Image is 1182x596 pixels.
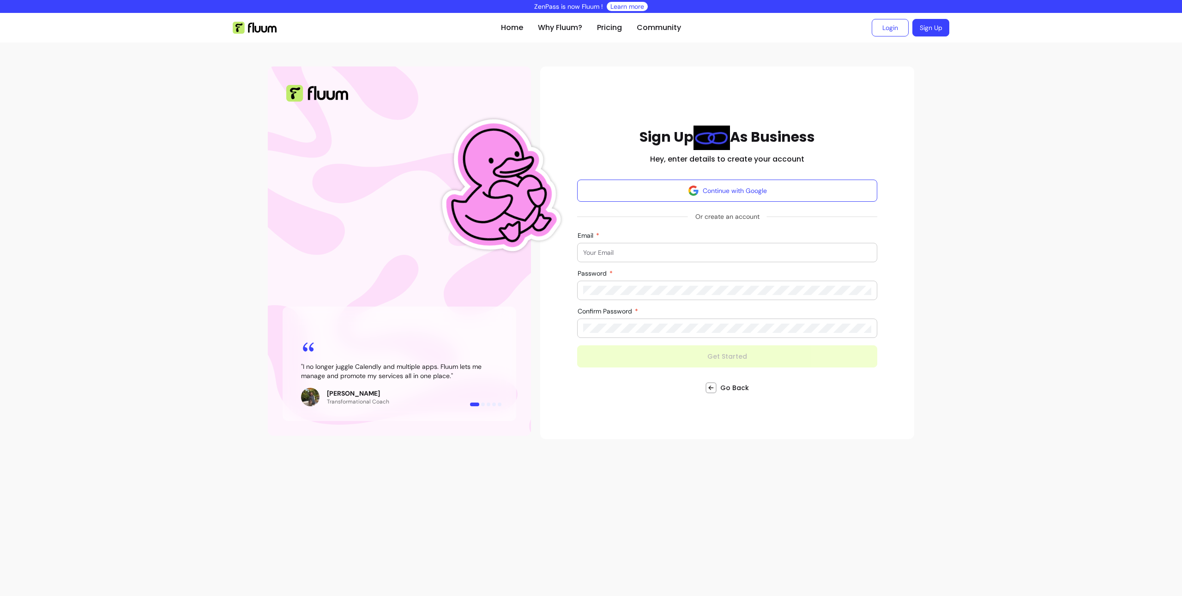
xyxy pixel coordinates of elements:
[583,286,871,295] input: Password
[694,126,730,150] img: link Blue
[872,19,909,36] a: Login
[578,307,634,315] span: Confirm Password
[578,269,609,277] span: Password
[583,248,871,257] input: Email
[578,231,595,240] span: Email
[421,84,572,289] img: Fluum Duck sticker
[706,382,749,393] a: Go Back
[286,85,348,102] img: Fluum Logo
[327,398,389,405] p: Transformational Coach
[597,22,622,33] a: Pricing
[688,208,767,225] span: Or create an account
[301,388,320,406] img: Review avatar
[233,22,277,34] img: Fluum Logo
[639,126,815,150] h1: Sign Up As Business
[912,19,949,36] a: Sign Up
[583,324,871,333] input: Confirm Password
[327,389,389,398] p: [PERSON_NAME]
[577,180,877,202] button: Continue with Google
[688,185,699,196] img: avatar
[501,22,523,33] a: Home
[534,2,603,11] p: ZenPass is now Fluum !
[610,2,644,11] a: Learn more
[538,22,582,33] a: Why Fluum?
[720,383,749,392] span: Go Back
[301,362,498,380] blockquote: " I no longer juggle Calendly and multiple apps. Fluum lets me manage and promote my services all...
[650,154,804,165] h2: Hey, enter details to create your account
[637,22,681,33] a: Community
